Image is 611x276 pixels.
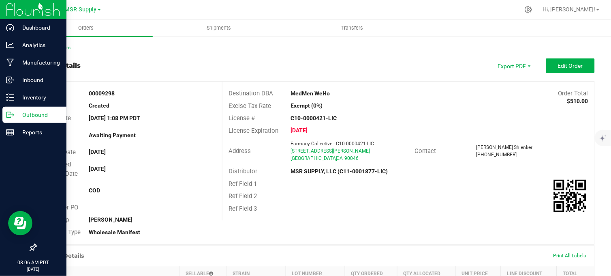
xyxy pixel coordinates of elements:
span: [STREET_ADDRESS][PERSON_NAME] [291,148,370,154]
strong: [PERSON_NAME] [89,216,132,223]
span: [PHONE_NUMBER] [476,152,517,157]
span: Ref Field 2 [229,192,257,200]
span: Order Total [558,90,588,97]
span: Print All Labels [553,253,586,259]
p: Inbound [14,75,63,85]
strong: Exempt (0%) [291,102,323,109]
span: [GEOGRAPHIC_DATA] [291,155,337,161]
span: [PERSON_NAME] [476,144,513,150]
inline-svg: Manufacturing [6,58,14,67]
p: Reports [14,127,63,137]
strong: [DATE] 1:08 PM PDT [89,115,140,121]
span: License # [229,114,255,122]
strong: Wholesale Manifest [89,229,140,235]
div: Manage settings [523,6,534,13]
span: Shlenker [514,144,533,150]
p: [DATE] [4,266,63,272]
span: Ref Field 3 [229,205,257,212]
span: Farmacy Collective - C10-0000421-LIC [291,141,374,147]
strong: [DATE] [89,149,106,155]
strong: C10-0000421-LIC [291,115,337,121]
p: Dashboard [14,23,63,32]
strong: [DATE] [291,127,308,134]
strong: Created [89,102,109,109]
strong: $510.00 [567,98,588,104]
span: Address [229,147,251,155]
a: Transfers [286,19,419,37]
span: Shipments [196,24,242,32]
span: Hi, [PERSON_NAME]! [543,6,596,13]
span: Distributor [229,168,257,175]
strong: [DATE] [89,166,106,172]
p: Outbound [14,110,63,120]
span: Transfers [330,24,374,32]
p: Inventory [14,93,63,102]
strong: MedMen WeHo [291,90,330,97]
inline-svg: Reports [6,128,14,136]
iframe: Resource center [8,211,32,235]
p: Manufacturing [14,58,63,67]
strong: COD [89,187,100,194]
a: Shipments [153,19,286,37]
inline-svg: Inventory [6,93,14,101]
strong: 00009298 [89,90,115,97]
span: CA [336,155,343,161]
a: Orders [19,19,153,37]
button: Edit Order [546,58,595,73]
span: MSR Supply [65,6,97,13]
inline-svg: Analytics [6,41,14,49]
span: Edit Order [558,63,583,69]
span: Excise Tax Rate [229,102,271,110]
p: Analytics [14,40,63,50]
span: 90046 [344,155,359,161]
qrcode: 00009298 [554,180,586,212]
inline-svg: Outbound [6,111,14,119]
li: Export PDF [489,58,538,73]
inline-svg: Inbound [6,76,14,84]
strong: MSR SUPPLY, LLC (C11-0001877-LIC) [291,168,388,175]
strong: Awaiting Payment [89,132,136,138]
p: 08:06 AM PDT [4,259,63,266]
img: Scan me! [554,180,586,212]
span: Orders [67,24,105,32]
span: Destination DBA [229,90,273,97]
inline-svg: Dashboard [6,24,14,32]
span: License Expiration [229,127,278,134]
span: Contact [414,147,436,155]
span: Ref Field 1 [229,180,257,188]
